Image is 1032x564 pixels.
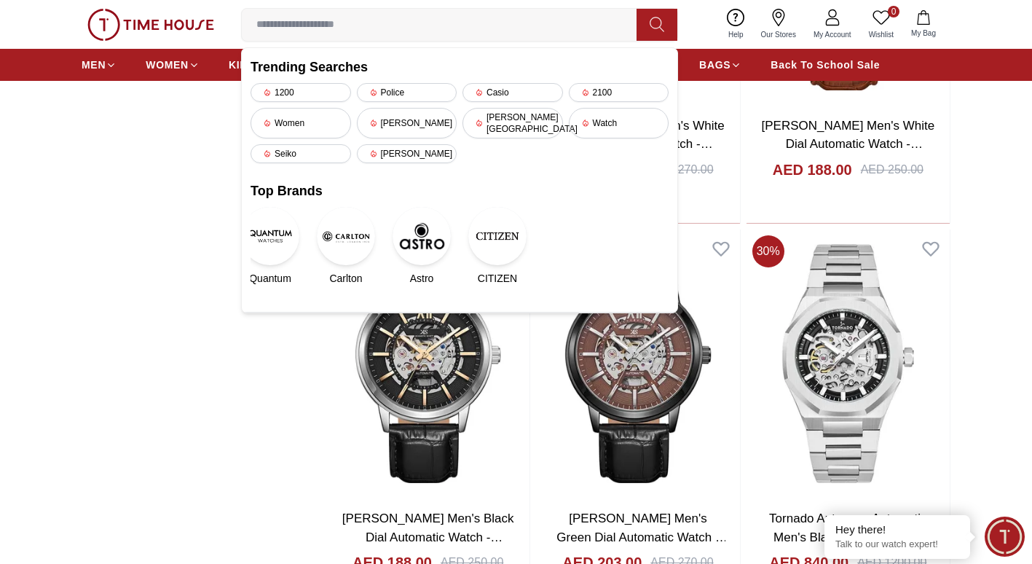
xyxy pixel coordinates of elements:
[251,108,351,138] div: Women
[326,230,529,498] img: Kenneth Scott Men's Black Dial Automatic Watch - K24323-SLBBK
[462,83,563,102] div: Casio
[82,52,117,78] a: MEN
[478,207,517,286] a: CITIZENCITIZEN
[902,7,945,42] button: My Bag
[755,29,802,40] span: Our Stores
[773,160,852,180] h4: AED 188.00
[251,181,669,201] h2: Top Brands
[722,29,749,40] span: Help
[241,207,299,265] img: Quantum
[569,108,669,138] div: Watch
[329,271,362,286] span: Carlton
[317,207,375,265] img: Carlton
[699,58,730,72] span: BAGS
[771,52,880,78] a: Back To School Sale
[468,207,527,265] img: CITIZEN
[251,57,669,77] h2: Trending Searches
[249,271,291,286] span: Quantum
[556,512,728,563] a: [PERSON_NAME] Men's Green Dial Automatic Watch - K24323-BLBH
[393,207,451,265] img: Astro
[769,512,934,563] a: Tornado Autonova Automatic Men's Black Dial Automatic Watch - T24303-SBSB
[861,161,923,179] div: AED 250.00
[835,538,959,551] p: Talk to our watch expert!
[146,58,189,72] span: WOMEN
[985,517,1025,557] div: Chat Widget
[410,271,434,286] span: Astro
[357,144,457,163] div: [PERSON_NAME]
[888,6,899,17] span: 0
[747,230,950,498] img: Tornado Autonova Automatic Men's Black Dial Automatic Watch - T24303-SBSB
[146,52,200,78] a: WOMEN
[251,83,351,102] div: 1200
[326,207,366,286] a: CarltonCarlton
[752,6,805,43] a: Our Stores
[87,9,214,41] img: ...
[569,83,669,102] div: 2100
[720,6,752,43] a: Help
[771,58,880,72] span: Back To School Sale
[478,271,517,286] span: CITIZEN
[357,108,457,138] div: [PERSON_NAME]
[82,58,106,72] span: MEN
[251,144,351,163] div: Seiko
[860,6,902,43] a: 0Wishlist
[357,83,457,102] div: Police
[752,235,784,267] span: 30 %
[762,119,935,170] a: [PERSON_NAME] Men's White Dial Automatic Watch - K24323-SLDWK
[402,207,441,286] a: AstroAstro
[536,230,739,498] img: Kenneth Scott Men's Green Dial Automatic Watch - K24323-BLBH
[808,29,857,40] span: My Account
[835,522,959,537] div: Hey there!
[462,108,563,138] div: [PERSON_NAME][GEOGRAPHIC_DATA]
[699,52,741,78] a: BAGS
[251,207,290,286] a: QuantumQuantum
[650,161,713,179] div: AED 270.00
[229,52,266,78] a: KIDS
[229,58,255,72] span: KIDS
[905,28,942,39] span: My Bag
[863,29,899,40] span: Wishlist
[342,512,514,563] a: [PERSON_NAME] Men's Black Dial Automatic Watch - K24323-SLBBK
